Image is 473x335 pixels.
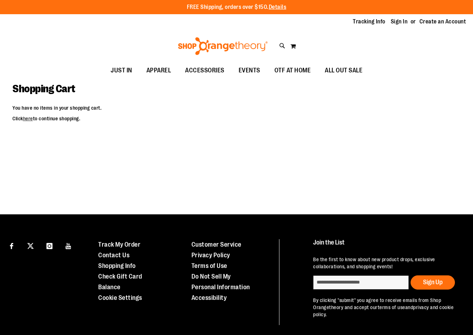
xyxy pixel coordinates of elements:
[191,252,230,259] a: Privacy Policy
[313,297,460,318] p: By clicking "submit" you agree to receive emails from Shop Orangetheory and accept our and
[98,294,142,301] a: Cookie Settings
[146,62,171,78] span: APPAREL
[5,239,18,252] a: Visit our Facebook page
[98,262,136,269] a: Shopping Info
[239,62,260,78] span: EVENTS
[187,3,286,11] p: FREE Shipping, orders over $150.
[325,62,362,78] span: ALL OUT SALE
[12,104,461,111] p: You have no items in your shopping cart.
[98,252,129,259] a: Contact Us
[24,239,37,252] a: Visit our X page
[391,18,408,26] a: Sign In
[274,62,311,78] span: OTF AT HOME
[98,241,140,248] a: Track My Order
[191,294,227,301] a: Accessibility
[12,83,75,95] span: Shopping Cart
[191,273,250,291] a: Do Not Sell My Personal Information
[185,62,224,78] span: ACCESSORIES
[12,115,461,122] p: Click to continue shopping.
[411,275,455,290] button: Sign Up
[423,279,443,286] span: Sign Up
[62,239,75,252] a: Visit our Youtube page
[313,275,409,290] input: enter email
[177,37,269,55] img: Shop Orangetheory
[313,256,460,270] p: Be the first to know about new product drops, exclusive collaborations, and shopping events!
[98,273,142,291] a: Check Gift Card Balance
[27,243,34,249] img: Twitter
[23,116,33,121] a: here
[378,304,405,310] a: terms of use
[111,62,132,78] span: JUST IN
[191,241,241,248] a: Customer Service
[313,304,453,317] a: privacy and cookie policy.
[313,239,460,252] h4: Join the List
[269,4,286,10] a: Details
[43,239,56,252] a: Visit our Instagram page
[353,18,385,26] a: Tracking Info
[419,18,466,26] a: Create an Account
[191,262,227,269] a: Terms of Use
